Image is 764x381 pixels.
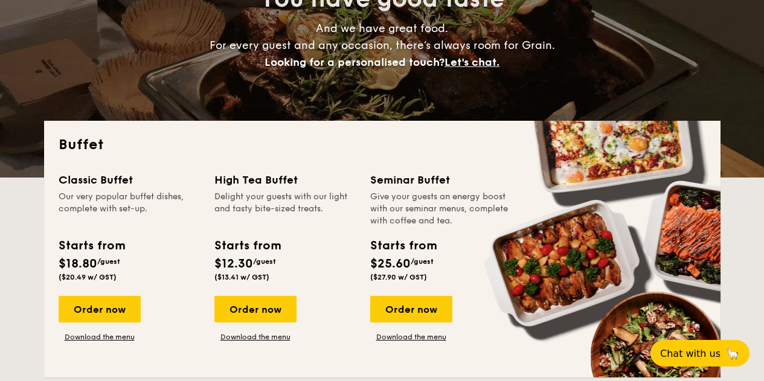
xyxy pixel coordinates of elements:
div: Starts from [370,237,436,255]
div: High Tea Buffet [214,171,356,188]
div: Give your guests an energy boost with our seminar menus, complete with coffee and tea. [370,191,512,227]
span: Chat with us [660,348,721,359]
a: Download the menu [370,332,452,342]
div: Delight your guests with our light and tasty bite-sized treats. [214,191,356,227]
span: Looking for a personalised touch? [265,56,445,69]
span: $12.30 [214,257,253,271]
span: ($20.49 w/ GST) [59,273,117,281]
div: Starts from [59,237,124,255]
h2: Buffet [59,135,706,155]
span: ($13.41 w/ GST) [214,273,269,281]
div: Order now [370,296,452,322]
div: Classic Buffet [59,171,200,188]
div: Order now [59,296,141,322]
span: $25.60 [370,257,411,271]
span: /guest [97,257,120,266]
div: Seminar Buffet [370,171,512,188]
span: /guest [411,257,434,266]
button: Chat with us🦙 [650,340,750,367]
div: Order now [214,296,297,322]
span: Let's chat. [445,56,499,69]
span: $18.80 [59,257,97,271]
span: And we have great food. For every guest and any occasion, there’s always room for Grain. [210,22,555,69]
div: Our very popular buffet dishes, complete with set-up. [59,191,200,227]
span: /guest [253,257,276,266]
span: ($27.90 w/ GST) [370,273,427,281]
div: Starts from [214,237,280,255]
a: Download the menu [59,332,141,342]
span: 🦙 [725,347,740,360]
a: Download the menu [214,332,297,342]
